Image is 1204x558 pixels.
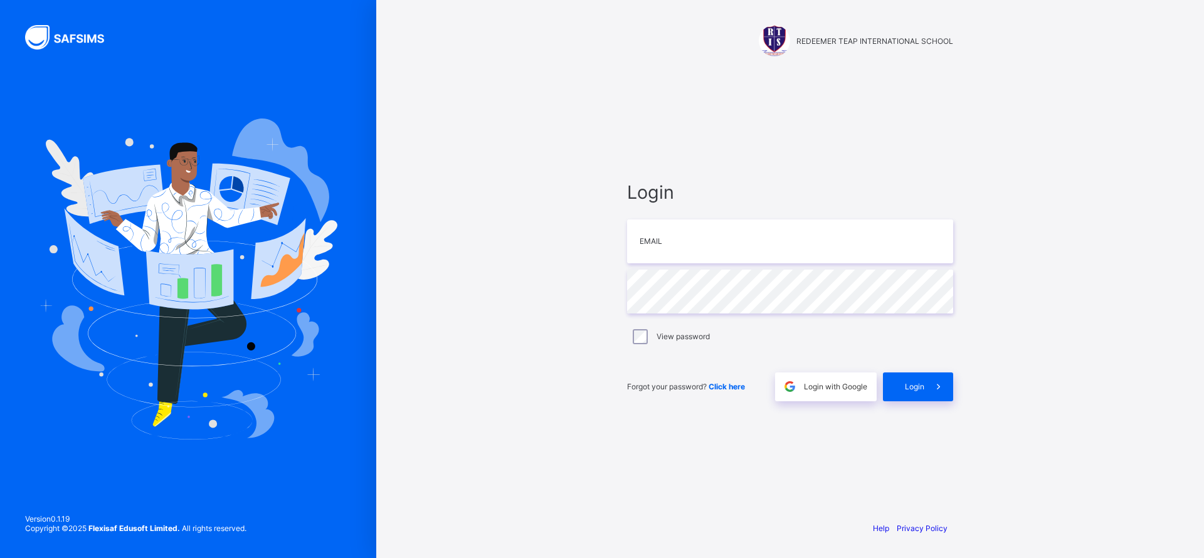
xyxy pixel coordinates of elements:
[783,379,797,394] img: google.396cfc9801f0270233282035f929180a.svg
[804,382,867,391] span: Login with Google
[25,25,119,50] img: SAFSIMS Logo
[873,524,889,533] a: Help
[39,118,337,440] img: Hero Image
[796,36,953,46] span: REDEEMER TEAP INTERNATIONAL SCHOOL
[627,382,745,391] span: Forgot your password?
[709,382,745,391] a: Click here
[905,382,924,391] span: Login
[657,332,710,341] label: View password
[897,524,948,533] a: Privacy Policy
[25,514,246,524] span: Version 0.1.19
[25,524,246,533] span: Copyright © 2025 All rights reserved.
[627,181,953,203] span: Login
[88,524,180,533] strong: Flexisaf Edusoft Limited.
